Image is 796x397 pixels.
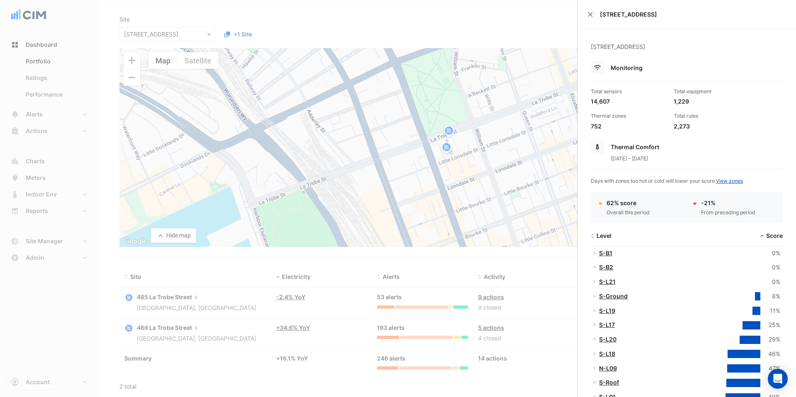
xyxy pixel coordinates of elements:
a: S-L19 [599,307,615,314]
div: 0% [760,249,780,258]
span: Level [597,232,612,239]
a: S-L17 [599,321,615,328]
span: [DATE] - [DATE] [611,155,648,162]
a: S-Roof [599,379,619,386]
span: Score [766,232,783,239]
div: 11% [760,306,780,316]
div: 14,607 [591,97,667,106]
div: Total equipment [674,88,750,95]
div: 46% [760,349,780,359]
div: 1,229 [674,97,750,106]
a: N-L09 [599,365,617,372]
div: 2,273 [674,122,750,131]
span: Thermal Comfort [611,143,659,150]
div: 0% [760,263,780,272]
a: S-Ground [599,293,628,300]
button: Close [587,12,593,17]
div: 8% [760,292,780,301]
a: S-B1 [599,249,612,257]
a: S-B2 [599,264,613,271]
div: 752 [591,122,667,131]
div: Total sensors [591,88,667,95]
a: S-L21 [599,278,616,285]
a: View zones [716,178,743,184]
div: -21% [701,198,755,207]
div: Open Intercom Messenger [768,369,788,389]
span: Monitoring [611,64,643,71]
span: [STREET_ADDRESS] [600,10,786,19]
div: From preceding period [701,209,755,216]
a: S-L20 [599,336,616,343]
div: [STREET_ADDRESS] [591,42,783,61]
div: 0% [760,277,780,287]
div: 62% score [607,198,650,207]
div: 47% [760,364,780,373]
div: 25% [760,320,780,330]
div: Thermal zones [591,112,667,120]
div: 48% [760,378,780,387]
div: 29% [760,335,780,344]
div: Total rules [674,112,750,120]
span: Days with zones too hot or cold will lower your score. [591,178,743,184]
div: Overall this period [607,209,650,216]
a: S-L18 [599,350,615,357]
